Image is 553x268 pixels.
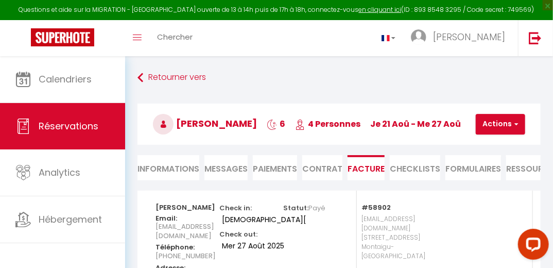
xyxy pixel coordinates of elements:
span: [EMAIL_ADDRESS][DOMAIN_NAME] [155,219,214,243]
strong: [PERSON_NAME] [155,203,215,212]
img: logout [529,31,542,44]
span: je 21 Aoû - me 27 Aoû [370,118,461,130]
li: Contrat [302,155,342,180]
a: ... [PERSON_NAME] [403,20,518,56]
img: ... [411,29,426,45]
strong: Téléphone: [155,242,195,252]
a: Retourner vers [137,69,541,87]
span: Réservations [39,120,98,132]
span: [PHONE_NUMBER] [155,248,216,263]
li: CHECKLISTS [390,155,440,180]
button: Actions [476,114,525,135]
li: Paiements [253,155,297,180]
span: [PERSON_NAME] [153,117,257,130]
span: Messages [204,163,248,175]
li: Facture [348,155,385,180]
li: FORMULAIRES [445,155,501,180]
a: en cliquant ici [359,5,402,14]
strong: #58902 [362,203,391,212]
iframe: LiveChat chat widget [510,225,553,268]
span: Calendriers [39,73,92,86]
span: [PERSON_NAME] [433,30,505,43]
strong: Email: [155,213,177,223]
p: Check out: [219,227,257,239]
span: 4 Personnes [295,118,360,130]
span: Chercher [157,31,193,42]
img: Super Booking [31,28,94,46]
span: Hébergement [39,213,102,226]
span: Payé [308,203,325,213]
a: Chercher [149,20,200,56]
span: Analytics [39,166,80,179]
p: Check in: [219,201,252,213]
li: Informations [137,155,199,180]
span: 6 [267,118,285,130]
p: Statut: [283,201,325,213]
